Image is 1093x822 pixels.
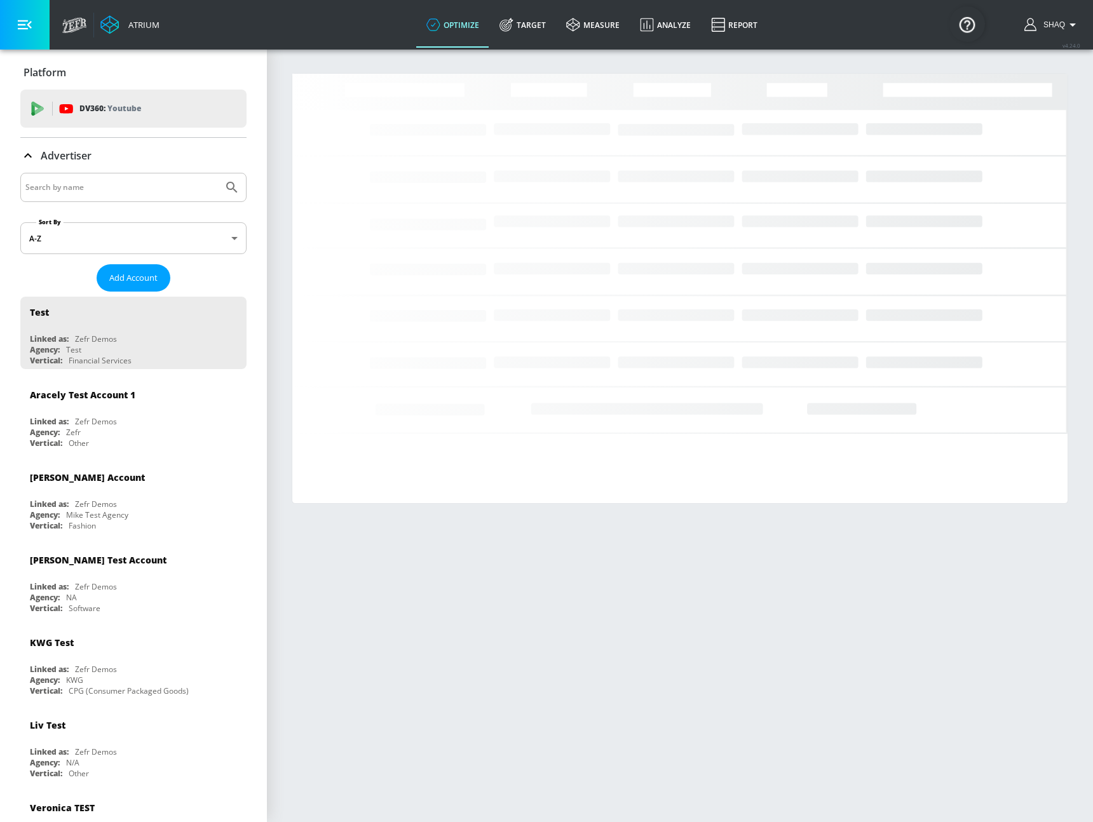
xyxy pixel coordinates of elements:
div: Fashion [69,520,96,531]
div: Liv TestLinked as:Zefr DemosAgency:N/AVertical:Other [20,710,247,782]
div: Vertical: [30,355,62,366]
div: Vertical: [30,520,62,531]
div: Mike Test Agency [66,509,128,520]
div: Agency: [30,757,60,768]
div: Agency: [30,592,60,603]
div: Linked as: [30,664,69,675]
div: Agency: [30,675,60,685]
div: N/A [66,757,79,768]
div: Agency: [30,344,60,355]
div: Zefr Demos [75,334,117,344]
div: Test [66,344,81,355]
div: CPG (Consumer Packaged Goods) [69,685,189,696]
div: Zefr Demos [75,499,117,509]
a: Report [701,2,768,48]
div: KWG Test [30,637,74,649]
button: Shaq [1024,17,1080,32]
a: Atrium [100,15,160,34]
div: Linked as: [30,416,69,427]
div: KWG TestLinked as:Zefr DemosAgency:KWGVertical:CPG (Consumer Packaged Goods) [20,627,247,699]
div: Zefr Demos [75,664,117,675]
p: Youtube [107,102,141,115]
div: Agency: [30,509,60,520]
p: DV360: [79,102,141,116]
div: [PERSON_NAME] Test Account [30,554,166,566]
div: Zefr Demos [75,746,117,757]
a: measure [556,2,630,48]
div: Test [30,306,49,318]
div: NA [66,592,77,603]
div: Linked as: [30,581,69,592]
div: Aracely Test Account 1 [30,389,135,401]
div: Platform [20,55,247,90]
div: Software [69,603,100,614]
a: Analyze [630,2,701,48]
div: Linked as: [30,334,69,344]
span: Add Account [109,271,158,285]
div: Vertical: [30,685,62,696]
div: TestLinked as:Zefr DemosAgency:TestVertical:Financial Services [20,297,247,369]
div: Advertiser [20,138,247,173]
div: Atrium [123,19,160,30]
div: Vertical: [30,768,62,779]
div: Aracely Test Account 1Linked as:Zefr DemosAgency:ZefrVertical:Other [20,379,247,452]
div: Liv Test [30,719,65,731]
div: Zefr [66,427,81,438]
div: Financial Services [69,355,132,366]
div: Vertical: [30,603,62,614]
span: v 4.24.0 [1062,42,1080,49]
div: A-Z [20,222,247,254]
div: Veronica TEST [30,802,95,814]
div: KWG [66,675,83,685]
div: [PERSON_NAME] Test AccountLinked as:Zefr DemosAgency:NAVertical:Software [20,544,247,617]
label: Sort By [36,218,64,226]
p: Platform [24,65,66,79]
button: Open Resource Center [949,6,985,42]
a: optimize [416,2,489,48]
div: [PERSON_NAME] Account [30,471,145,483]
div: Zefr Demos [75,416,117,427]
div: Linked as: [30,746,69,757]
div: [PERSON_NAME] AccountLinked as:Zefr DemosAgency:Mike Test AgencyVertical:Fashion [20,462,247,534]
div: DV360: Youtube [20,90,247,128]
button: Add Account [97,264,170,292]
div: Other [69,438,89,448]
div: Other [69,768,89,779]
div: Zefr Demos [75,581,117,592]
div: Agency: [30,427,60,438]
input: Search by name [25,179,218,196]
p: Advertiser [41,149,92,163]
div: Linked as: [30,499,69,509]
div: Vertical: [30,438,62,448]
span: login as: shaquille.huang@zefr.com [1038,20,1065,29]
a: Target [489,2,556,48]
